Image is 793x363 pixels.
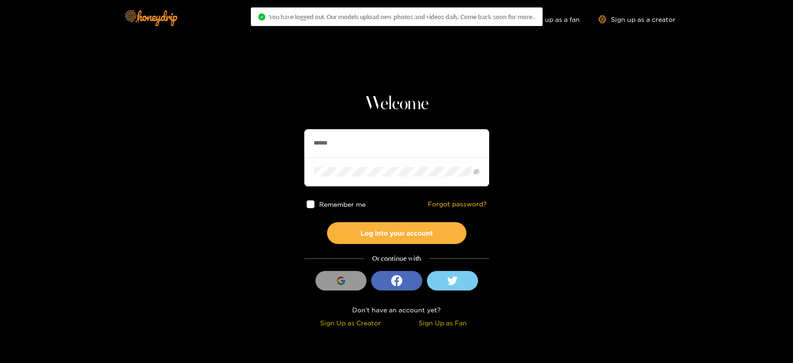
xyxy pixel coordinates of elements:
[304,253,489,264] div: Or continue with
[327,222,466,244] button: Log into your account
[304,93,489,115] h1: Welcome
[258,13,265,20] span: check-circle
[516,15,580,23] a: Sign up as a fan
[473,169,479,175] span: eye-invisible
[428,200,487,208] a: Forgot password?
[304,304,489,315] div: Don't have an account yet?
[307,317,394,328] div: Sign Up as Creator
[269,13,535,20] span: You have logged out. Our models upload new photos and videos daily. Come back soon for more..
[319,201,365,208] span: Remember me
[598,15,675,23] a: Sign up as a creator
[399,317,487,328] div: Sign Up as Fan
